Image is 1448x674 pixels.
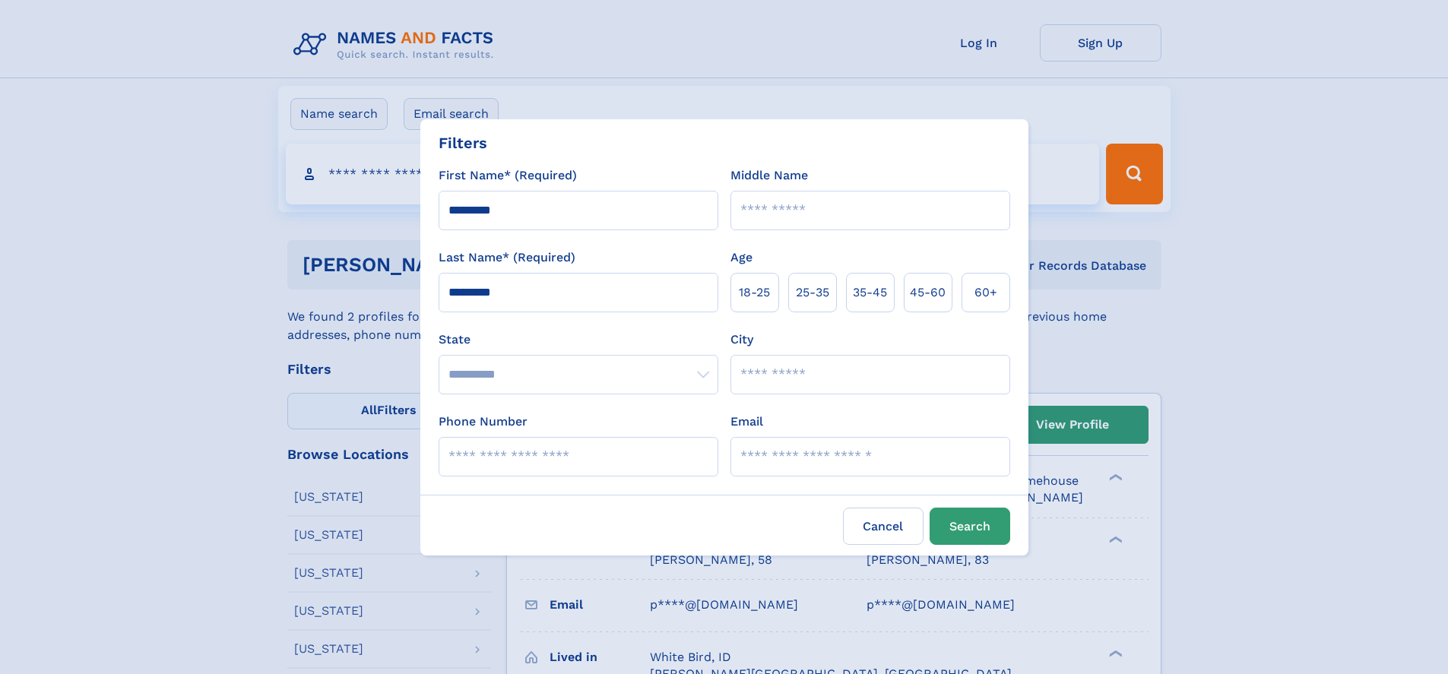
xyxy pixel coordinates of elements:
[730,248,753,267] label: Age
[853,283,887,302] span: 35‑45
[910,283,946,302] span: 45‑60
[439,331,718,349] label: State
[439,131,487,154] div: Filters
[439,413,528,431] label: Phone Number
[739,283,770,302] span: 18‑25
[730,413,763,431] label: Email
[730,166,808,185] label: Middle Name
[974,283,997,302] span: 60+
[796,283,829,302] span: 25‑35
[930,508,1010,545] button: Search
[439,248,575,267] label: Last Name* (Required)
[730,331,753,349] label: City
[439,166,577,185] label: First Name* (Required)
[843,508,924,545] label: Cancel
